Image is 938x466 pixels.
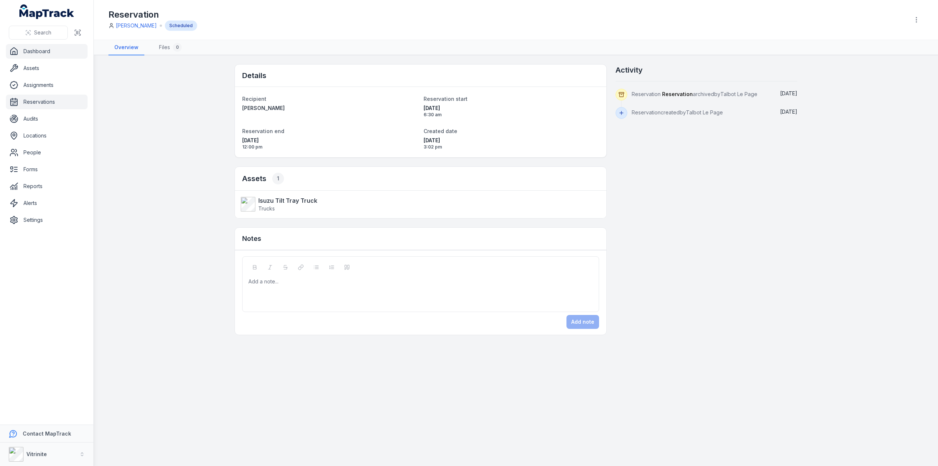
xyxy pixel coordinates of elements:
time: 10/07/2025, 12:00:00 pm [242,137,418,150]
a: Locations [6,128,88,143]
span: [DATE] [424,137,599,144]
span: Reservation created by Talbot Le Page [632,109,723,115]
span: Reservation end [242,128,284,134]
a: Alerts [6,196,88,210]
a: Settings [6,213,88,227]
span: Reservation [662,91,693,97]
span: [DATE] [780,109,797,115]
span: [DATE] [780,90,797,96]
span: 6:30 am [424,112,599,118]
button: Search [9,26,68,40]
a: Audits [6,111,88,126]
a: Reservations [6,95,88,109]
strong: Vitrinite [26,451,47,457]
h1: Reservation [108,9,197,21]
time: 10/07/2025, 6:30:00 am [424,104,599,118]
a: Isuzu Tilt Tray TruckTrucks [241,196,593,212]
h2: Activity [616,65,643,75]
span: Reservation archived by Talbot Le Page [632,91,757,97]
div: Scheduled [165,21,197,31]
h3: Notes [242,234,261,244]
time: 28/08/2025, 3:07:00 pm [780,90,797,96]
span: Reservation start [424,96,468,102]
time: 08/07/2025, 3:02:04 pm [424,137,599,150]
span: Search [34,29,51,36]
a: Overview [108,40,144,55]
div: 1 [272,173,284,184]
a: Assets [6,61,88,76]
span: 12:00 pm [242,144,418,150]
a: Dashboard [6,44,88,59]
a: MapTrack [19,4,74,19]
span: Trucks [258,205,275,212]
div: 0 [173,43,182,52]
time: 08/07/2025, 3:02:04 pm [780,109,797,115]
h2: Assets [242,173,284,184]
a: Files0 [153,40,188,55]
a: [PERSON_NAME] [242,104,418,112]
span: [DATE] [242,137,418,144]
a: Assignments [6,78,88,92]
h2: Details [242,70,266,81]
strong: Isuzu Tilt Tray Truck [258,196,317,205]
span: Created date [424,128,457,134]
a: Forms [6,162,88,177]
span: [DATE] [424,104,599,112]
a: Reports [6,179,88,194]
a: [PERSON_NAME] [116,22,157,29]
strong: Contact MapTrack [23,430,71,437]
span: Recipient [242,96,266,102]
a: People [6,145,88,160]
span: 3:02 pm [424,144,599,150]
